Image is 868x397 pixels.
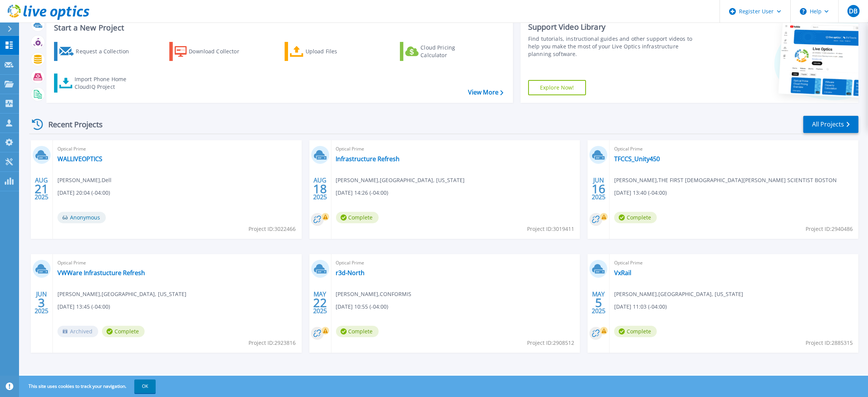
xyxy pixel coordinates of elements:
[614,290,743,298] span: [PERSON_NAME] , [GEOGRAPHIC_DATA], [US_STATE]
[527,339,574,347] span: Project ID: 2908512
[313,175,327,203] div: AUG 2025
[336,259,576,267] span: Optical Prime
[336,212,379,223] span: Complete
[75,75,134,91] div: Import Phone Home CloudIQ Project
[54,42,139,61] a: Request a Collection
[420,44,481,59] div: Cloud Pricing Calculator
[57,259,297,267] span: Optical Prime
[595,299,602,306] span: 5
[169,42,254,61] a: Download Collector
[336,189,389,197] span: [DATE] 14:26 (-04:00)
[336,176,465,184] span: [PERSON_NAME] , [GEOGRAPHIC_DATA], [US_STATE]
[614,145,854,153] span: Optical Prime
[189,44,250,59] div: Download Collector
[57,269,145,277] a: VWWare Infrastucture Refresh
[614,212,657,223] span: Complete
[249,339,296,347] span: Project ID: 2923816
[102,326,145,337] span: Complete
[528,22,702,32] div: Support Video Library
[803,116,858,133] a: All Projects
[34,289,49,317] div: JUN 2025
[614,155,660,163] a: TFCCS_Unity450
[528,80,586,95] a: Explore Now!
[57,326,98,337] span: Archived
[591,289,606,317] div: MAY 2025
[249,225,296,233] span: Project ID: 3022466
[336,326,379,337] span: Complete
[806,339,853,347] span: Project ID: 2885315
[57,290,186,298] span: [PERSON_NAME] , [GEOGRAPHIC_DATA], [US_STATE]
[134,379,156,393] button: OK
[38,299,45,306] span: 3
[57,212,106,223] span: Anonymous
[54,24,503,32] h3: Start a New Project
[614,189,667,197] span: [DATE] 13:40 (-04:00)
[614,269,631,277] a: VxRail
[614,176,837,184] span: [PERSON_NAME] , THE FIRST [DEMOGRAPHIC_DATA][PERSON_NAME] SCIENTIST BOSTON
[313,299,327,306] span: 22
[313,289,327,317] div: MAY 2025
[57,176,111,184] span: [PERSON_NAME] , Dell
[313,186,327,192] span: 18
[29,115,113,134] div: Recent Projects
[285,42,369,61] a: Upload Files
[614,303,667,311] span: [DATE] 11:03 (-04:00)
[849,8,857,14] span: DB
[76,44,137,59] div: Request a Collection
[336,269,365,277] a: r3d-North
[468,89,503,96] a: View More
[592,186,605,192] span: 16
[21,379,156,393] span: This site uses cookies to track your navigation.
[591,175,606,203] div: JUN 2025
[806,225,853,233] span: Project ID: 2940486
[336,145,576,153] span: Optical Prime
[336,155,400,163] a: Infrastructure Refresh
[306,44,366,59] div: Upload Files
[57,145,297,153] span: Optical Prime
[614,326,657,337] span: Complete
[57,155,102,163] a: WALLIVEOPTICS
[336,290,412,298] span: [PERSON_NAME] , CONFORMIS
[35,186,48,192] span: 21
[527,225,574,233] span: Project ID: 3019411
[34,175,49,203] div: AUG 2025
[614,259,854,267] span: Optical Prime
[400,42,485,61] a: Cloud Pricing Calculator
[336,303,389,311] span: [DATE] 10:55 (-04:00)
[57,189,110,197] span: [DATE] 20:04 (-04:00)
[528,35,702,58] div: Find tutorials, instructional guides and other support videos to help you make the most of your L...
[57,303,110,311] span: [DATE] 13:45 (-04:00)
